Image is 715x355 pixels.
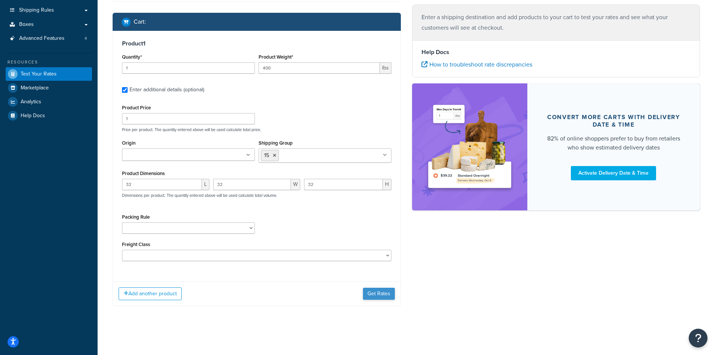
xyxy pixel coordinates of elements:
[120,127,393,132] p: Price per product. The quantity entered above will be used calculate total price.
[19,35,65,42] span: Advanced Features
[421,48,691,57] h4: Help Docs
[6,18,92,32] a: Boxes
[119,287,182,300] button: Add another product
[259,140,293,146] label: Shipping Group
[122,140,135,146] label: Origin
[202,179,209,190] span: L
[259,54,293,60] label: Product Weight*
[571,166,656,180] a: Activate Delivery Date & Time
[545,134,682,152] div: 82% of online shoppers prefer to buy from retailers who show estimated delivery dates
[19,7,54,14] span: Shipping Rules
[264,151,269,159] span: 15
[6,81,92,95] a: Marketplace
[122,62,255,74] input: 0
[259,62,380,74] input: 0.00
[380,62,391,74] span: lbs
[19,21,34,28] span: Boxes
[122,54,142,60] label: Quantity*
[129,85,204,95] div: Enter additional details (optional)
[6,32,92,45] li: Advanced Features
[383,179,391,190] span: H
[363,288,395,300] button: Get Rates
[120,193,277,198] p: Dimensions per product. The quantity entered above will be used calculate total volume.
[6,109,92,122] a: Help Docs
[423,95,516,199] img: feature-image-ddt-36eae7f7280da8017bfb280eaccd9c446f90b1fe08728e4019434db127062ab4.png
[6,3,92,17] a: Shipping Rules
[421,60,532,69] a: How to troubleshoot rate discrepancies
[291,179,300,190] span: W
[122,214,150,220] label: Packing Rule
[21,99,41,105] span: Analytics
[84,35,87,42] span: 4
[421,12,691,33] p: Enter a shipping destination and add products to your cart to test your rates and see what your c...
[122,40,391,47] h3: Product 1
[6,67,92,81] a: Test Your Rates
[21,113,45,119] span: Help Docs
[122,242,150,247] label: Freight Class
[6,95,92,109] a: Analytics
[122,105,151,110] label: Product Price
[134,18,146,25] h2: Cart :
[122,87,128,93] input: Enter additional details (optional)
[6,59,92,65] div: Resources
[545,113,682,128] div: Convert more carts with delivery date & time
[21,71,57,77] span: Test Your Rates
[6,32,92,45] a: Advanced Features4
[122,171,165,176] label: Product Dimensions
[21,85,49,91] span: Marketplace
[689,329,707,347] button: Open Resource Center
